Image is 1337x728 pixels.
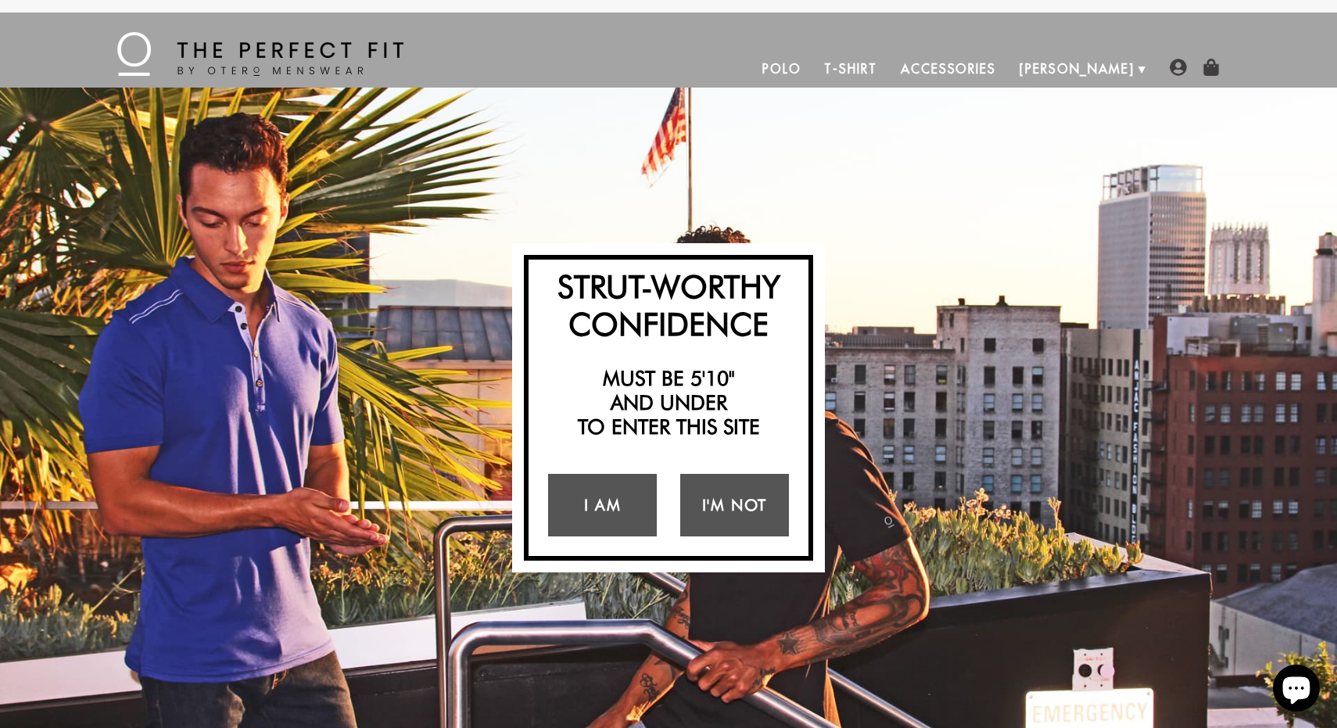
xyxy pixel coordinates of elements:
[680,474,789,536] a: I'm Not
[1170,59,1187,76] img: user-account-icon.png
[1203,59,1220,76] img: shopping-bag-icon.png
[536,267,801,342] h2: Strut-Worthy Confidence
[812,50,888,88] a: T-Shirt
[536,366,801,439] h2: Must be 5'10" and under to enter this site
[117,32,403,76] img: The Perfect Fit - by Otero Menswear - Logo
[548,474,657,536] a: I Am
[1008,50,1146,88] a: [PERSON_NAME]
[1268,665,1324,715] inbox-online-store-chat: Shopify online store chat
[889,50,1008,88] a: Accessories
[751,50,813,88] a: Polo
